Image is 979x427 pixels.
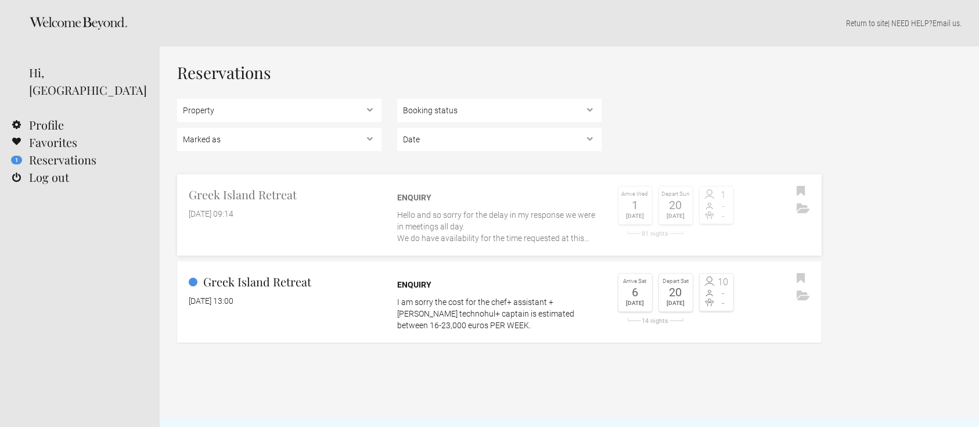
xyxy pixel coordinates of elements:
div: 20 [662,199,690,211]
div: Enquiry [397,279,602,290]
div: [DATE] [662,298,690,308]
div: Arrive Sat [621,277,649,286]
p: I am sorry the cost for the chef+ assistant + [PERSON_NAME] technohul+ captain is estimated betwe... [397,296,602,331]
div: Depart Sun [662,189,690,199]
a: Greek Island Retreat [DATE] 13:00 Enquiry I am sorry the cost for the chef+ assistant + [PERSON_N... [177,261,822,343]
div: Enquiry [397,192,602,203]
div: 81 nights [618,231,693,237]
div: Depart Sat [662,277,690,286]
h1: Reservations [177,64,822,81]
button: Bookmark [794,270,808,288]
flynt-date-display: [DATE] 09:14 [189,209,233,218]
flynt-date-display: [DATE] 13:00 [189,296,233,306]
flynt-notification-badge: 1 [11,156,22,164]
p: Hello and so sorry for the delay in my response we were in meetings all day. We do have availabil... [397,209,602,244]
div: [DATE] [662,211,690,221]
h2: Greek Island Retreat [189,273,381,290]
select: , , , [177,128,381,151]
span: - [717,289,730,298]
div: [DATE] [621,298,649,308]
a: Greek Island Retreat [DATE] 09:14 Enquiry Hello and so sorry for the delay in my response we were... [177,174,822,256]
div: 20 [662,286,690,298]
div: Hi, [GEOGRAPHIC_DATA] [29,64,142,99]
span: - [717,299,730,308]
div: Arrive Wed [621,189,649,199]
select: , , [397,99,602,122]
button: Bookmark [794,183,808,200]
select: , [397,128,602,151]
p: | NEED HELP? . [177,17,962,29]
span: - [717,202,730,211]
h2: Greek Island Retreat [189,186,381,203]
div: [DATE] [621,211,649,221]
button: Archive [794,288,813,305]
span: 10 [717,278,730,287]
button: Archive [794,200,813,218]
div: 1 [621,199,649,211]
div: 6 [621,286,649,298]
div: 14 nights [618,318,693,324]
span: - [717,211,730,221]
span: 1 [717,191,730,200]
a: Return to site [846,19,888,28]
a: Email us [933,19,960,28]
